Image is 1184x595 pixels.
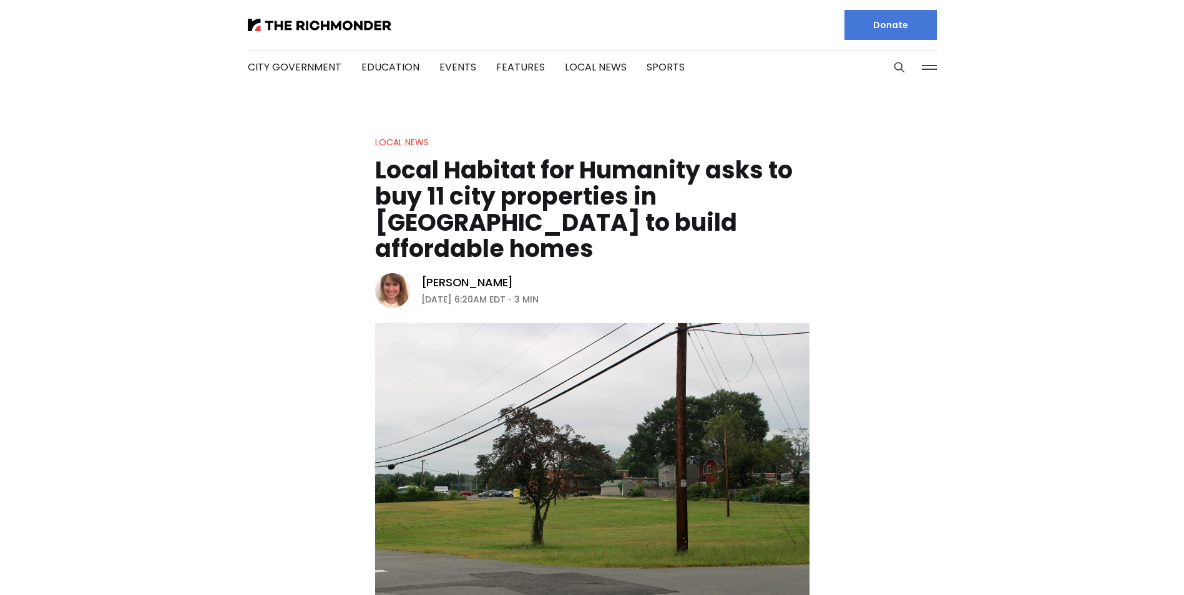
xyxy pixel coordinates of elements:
[565,60,627,74] a: Local News
[647,60,685,74] a: Sports
[375,136,429,148] a: Local News
[375,273,410,308] img: Sarah Vogelsong
[375,157,810,262] h1: Local Habitat for Humanity asks to buy 11 city properties in [GEOGRAPHIC_DATA] to build affordabl...
[421,275,514,290] a: [PERSON_NAME]
[248,60,341,74] a: City Government
[890,58,909,77] button: Search this site
[421,292,506,307] time: [DATE] 6:20AM EDT
[248,19,391,31] img: The Richmonder
[514,292,539,307] span: 3 min
[361,60,419,74] a: Education
[439,60,476,74] a: Events
[844,10,937,40] a: Donate
[496,60,545,74] a: Features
